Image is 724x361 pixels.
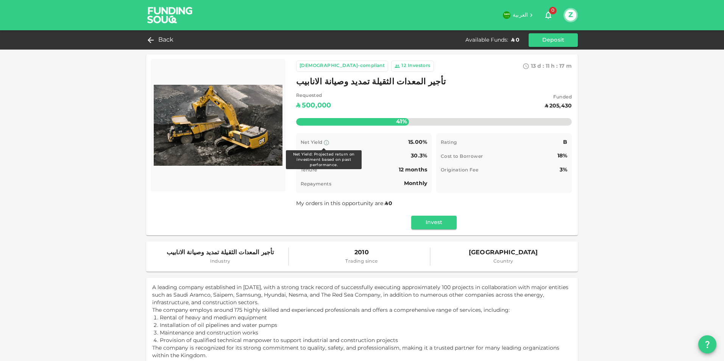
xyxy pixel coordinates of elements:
button: Z [565,9,576,21]
span: 17 [559,64,565,69]
span: Country [469,258,538,266]
span: d : [537,64,544,69]
span: Net Yield [301,140,323,145]
span: 13 [531,64,536,69]
span: IRR [301,154,309,159]
span: 12 months [399,167,427,173]
div: 12 [401,62,406,70]
span: Repayments [301,182,331,187]
button: Deposit [529,33,578,47]
img: flag-sa.b9a346574cdc8950dd34b50780441f57.svg [503,11,510,19]
span: Cost to Borrower [441,154,483,159]
span: 0 [549,7,557,14]
p: Rental of heavy and medium equipment [160,314,564,322]
span: 3% [560,167,567,173]
div: Available Funds : [465,36,508,44]
span: 11 [546,64,549,69]
span: Funded [545,94,572,101]
button: question [698,335,716,353]
span: Back [158,35,174,45]
p: A leading company established in [DATE], with a strong track record of successfully executing app... [152,284,572,307]
p: Installation of oil pipelines and water pumps [160,322,564,329]
p: The company is recognized for its strong commitment to quality, safety, and professionalism, maki... [152,344,572,359]
p: The company employs around 175 highly skilled and experienced professionals and offers a comprehe... [152,307,572,314]
div: [DEMOGRAPHIC_DATA]-compliant [300,62,385,70]
span: 30.3% [411,153,427,159]
div: Investors [408,62,431,70]
button: 0 [541,8,556,23]
span: Trading since [345,258,378,266]
span: 15.00% [408,140,427,145]
span: 18% [557,153,567,159]
span: تأجير المعدات الثقيلة تمديد وصيانة الانابيب [167,247,274,258]
img: Marketplace Logo [154,62,282,188]
span: Requested [296,92,331,100]
span: [GEOGRAPHIC_DATA] [469,247,538,258]
span: My orders in this opportunity are [296,201,393,206]
span: العربية [513,12,528,18]
p: Provision of qualified technical manpower to support industrial and construction projects [160,337,564,344]
p: Maintenance and construction works [160,329,564,337]
span: Industry [167,258,274,266]
span: Monthly [404,181,427,186]
button: Invest [411,216,457,229]
span: m [566,64,572,69]
span: Origination Fee [441,168,478,173]
span: h : [551,64,558,69]
span: 0 [389,201,392,206]
span: ʢ [385,201,388,206]
div: ʢ 0 [511,36,520,44]
span: Rating [441,140,457,145]
span: Tenure [301,168,317,173]
span: 2010 [345,247,378,258]
span: تأجير المعدات الثقيلة تمديد وصيانة الانابيب [296,75,446,90]
span: B [563,140,567,145]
